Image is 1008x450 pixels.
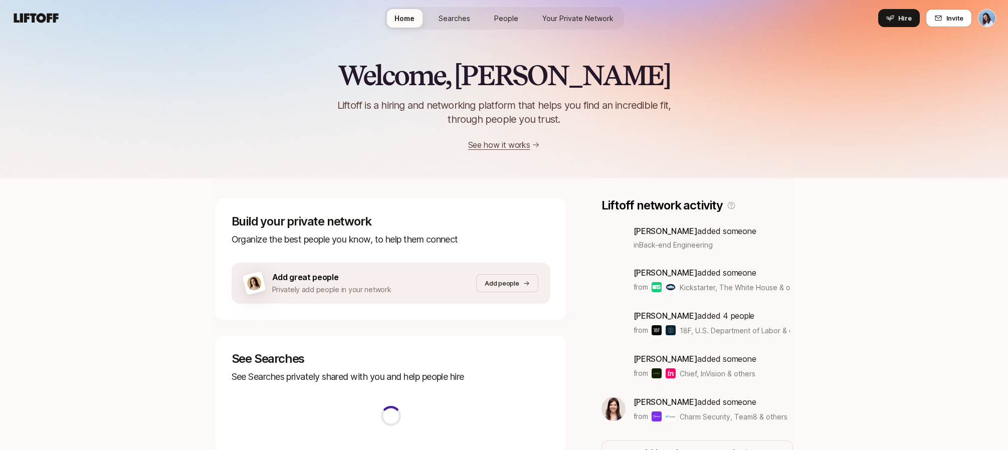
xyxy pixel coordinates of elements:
p: added someone [634,224,756,238]
img: Kickstarter [652,282,662,292]
p: Add great people [272,271,391,284]
p: Privately add people in your network [272,284,391,296]
p: See Searches privately shared with you and help people hire [232,370,550,384]
p: Add people [485,278,519,288]
span: [PERSON_NAME] [634,268,698,278]
span: Invite [946,13,963,23]
img: 18F [652,325,662,335]
span: Charm Security, Team8 & others [680,411,787,422]
p: from [634,281,648,293]
span: 18F, U.S. Department of Labor & others [680,326,811,335]
h2: Welcome, [PERSON_NAME] [338,60,670,90]
span: [PERSON_NAME] [634,311,698,321]
a: People [486,9,526,28]
span: People [494,13,518,24]
button: Add people [476,274,538,292]
p: See Searches [232,352,550,366]
span: Chief, InVision & others [680,368,755,379]
img: 078aaabc_77bf_4f62_99c8_43516fd9b0fa.jpg [601,397,626,421]
button: Hire [878,9,920,27]
p: Liftoff network activity [601,198,723,212]
img: Team8 [666,411,676,421]
p: added someone [634,352,756,365]
p: Build your private network [232,214,550,229]
img: Charm Security [652,411,662,421]
span: Your Private Network [542,13,614,24]
a: Searches [431,9,478,28]
button: Invite [926,9,972,27]
img: U.S. Department of Labor [666,325,676,335]
p: added someone [634,266,790,279]
img: InVision [666,368,676,378]
img: Chief [652,368,662,378]
p: added someone [634,395,788,408]
a: Your Private Network [534,9,622,28]
p: Liftoff is a hiring and networking platform that helps you find an incredible fit, through people... [325,98,684,126]
span: Searches [439,13,470,24]
span: [PERSON_NAME] [634,397,698,407]
img: The White House [666,282,676,292]
p: Organize the best people you know, to help them connect [232,233,550,247]
span: in Back-end Engineering [634,240,713,250]
p: from [634,324,648,336]
img: woman-on-brown-bg.png [245,275,262,292]
span: [PERSON_NAME] [634,354,698,364]
a: Home [386,9,423,28]
span: Kickstarter, The White House & others [680,283,808,292]
p: added 4 people [634,309,790,322]
button: Dan Tase [978,9,996,27]
a: See how it works [468,140,530,150]
span: Home [394,13,415,24]
p: from [634,367,648,379]
p: from [634,410,648,422]
img: Dan Tase [978,10,995,27]
span: [PERSON_NAME] [634,226,698,236]
span: Hire [898,13,912,23]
